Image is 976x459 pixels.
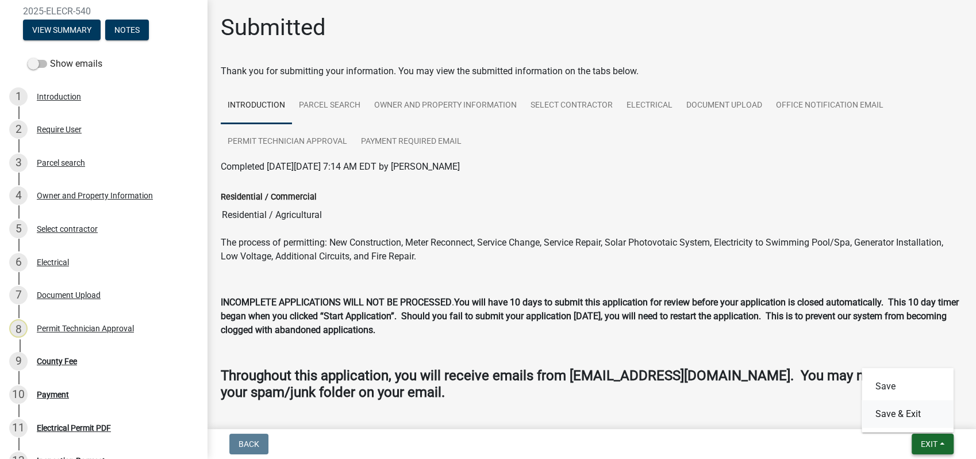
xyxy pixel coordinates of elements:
div: Payment [37,391,69,399]
button: Exit [912,434,954,454]
div: Parcel search [37,159,85,167]
label: Residential / Commercial [221,193,317,201]
div: 8 [9,319,28,338]
div: 7 [9,286,28,304]
a: Parcel search [292,87,367,124]
button: Save [862,373,954,400]
a: Owner and Property Information [367,87,524,124]
a: Select contractor [524,87,620,124]
div: Exit [862,368,954,433]
div: Require User [37,125,82,133]
div: Thank you for submitting your information. You may view the submitted information on the tabs below. [221,64,962,78]
strong: You will have 10 days to submit this application for review before your application is closed aut... [221,297,959,335]
div: Owner and Property Information [37,192,153,200]
p: . [221,296,962,337]
div: 2 [9,120,28,139]
div: Electrical Permit PDF [37,424,111,432]
a: Document Upload [679,87,769,124]
span: Exit [921,439,937,449]
h1: Submitted [221,14,326,41]
div: Select contractor [37,225,98,233]
div: County Fee [37,357,77,365]
a: Permit Technician Approval [221,124,354,160]
button: Back [229,434,268,454]
wm-modal-confirm: Summary [23,26,101,35]
button: Save & Exit [862,400,954,428]
wm-modal-confirm: Notes [105,26,149,35]
button: Notes [105,20,149,40]
div: Document Upload [37,291,101,299]
a: Electrical [620,87,679,124]
strong: INCOMPLETE APPLICATIONS WILL NOT BE PROCESSED [221,297,452,308]
button: View Summary [23,20,101,40]
div: 5 [9,220,28,238]
div: 3 [9,154,28,172]
p: The process of permitting: New Construction, Meter Reconnect, Service Change, Service Repair, Sol... [221,236,962,263]
label: Show emails [28,57,102,71]
div: Permit Technician Approval [37,324,134,332]
div: 9 [9,352,28,370]
a: Introduction [221,87,292,124]
div: Introduction [37,93,81,101]
div: Electrical [37,258,69,266]
div: 4 [9,186,28,205]
a: Office Notification Email [769,87,890,124]
div: 10 [9,385,28,404]
a: Payment Required Email [354,124,468,160]
strong: Throughout this application, you will receive emails from [EMAIL_ADDRESS][DOMAIN_NAME]. You may n... [221,368,943,400]
span: 2025-ELECR-540 [23,6,184,17]
div: 6 [9,253,28,271]
span: Back [239,439,259,449]
span: Completed [DATE][DATE] 7:14 AM EDT by [PERSON_NAME] [221,161,460,172]
div: 1 [9,87,28,106]
div: 11 [9,419,28,437]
